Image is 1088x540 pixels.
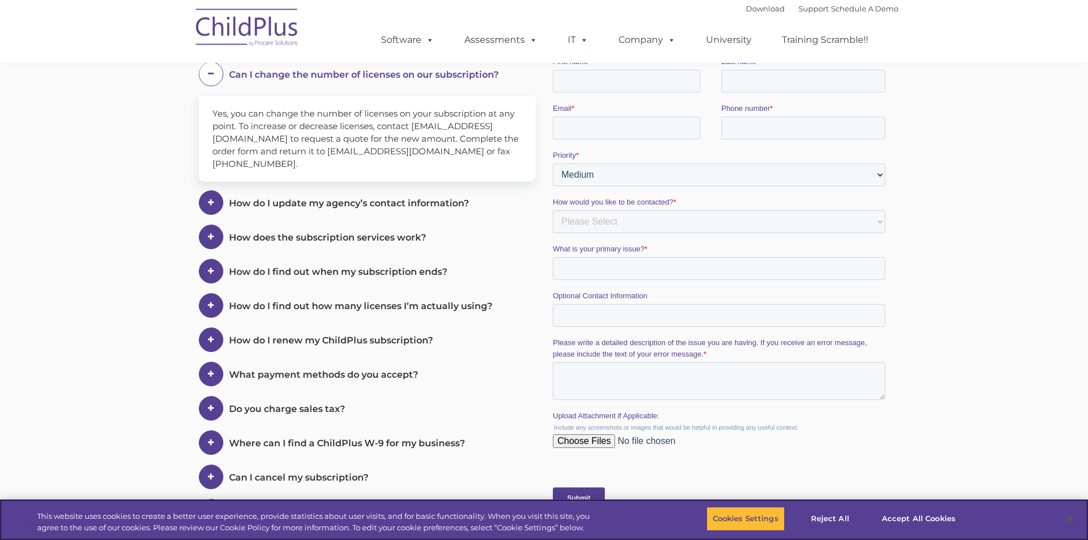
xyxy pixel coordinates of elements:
[794,507,866,531] button: Reject All
[229,472,368,483] span: Can I cancel my subscription?
[831,4,898,13] a: Schedule A Demo
[199,96,536,182] div: Yes, you can change the number of licenses on your subscription at any point. To increase or decr...
[229,301,492,311] span: How do I find out how many licenses I’m actually using?
[556,29,600,51] a: IT
[229,69,499,80] span: Can I change the number of licenses on our subscription?
[746,4,898,13] font: |
[798,4,829,13] a: Support
[229,403,345,414] span: Do you charge sales tax?
[453,29,549,51] a: Assessments
[190,1,304,58] img: ChildPlus by Procare Solutions
[1057,506,1082,531] button: Close
[694,29,763,51] a: University
[229,232,426,243] span: How does the subscription services work?
[229,438,465,449] span: Where can I find a ChildPlus W-9 for my business?
[370,29,445,51] a: Software
[706,507,785,531] button: Cookies Settings
[229,369,418,380] span: What payment methods do you accept?
[607,29,687,51] a: Company
[229,335,433,346] span: How do I renew my ChildPlus subscription?
[770,29,880,51] a: Training Scramble!!
[229,198,469,209] span: How do I update my agency’s contact information?
[746,4,785,13] a: Download
[229,266,447,277] span: How do I find out when my subscription ends?
[876,507,962,531] button: Accept All Cookies
[37,511,599,533] div: This website uses cookies to create a better user experience, provide statistics about user visit...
